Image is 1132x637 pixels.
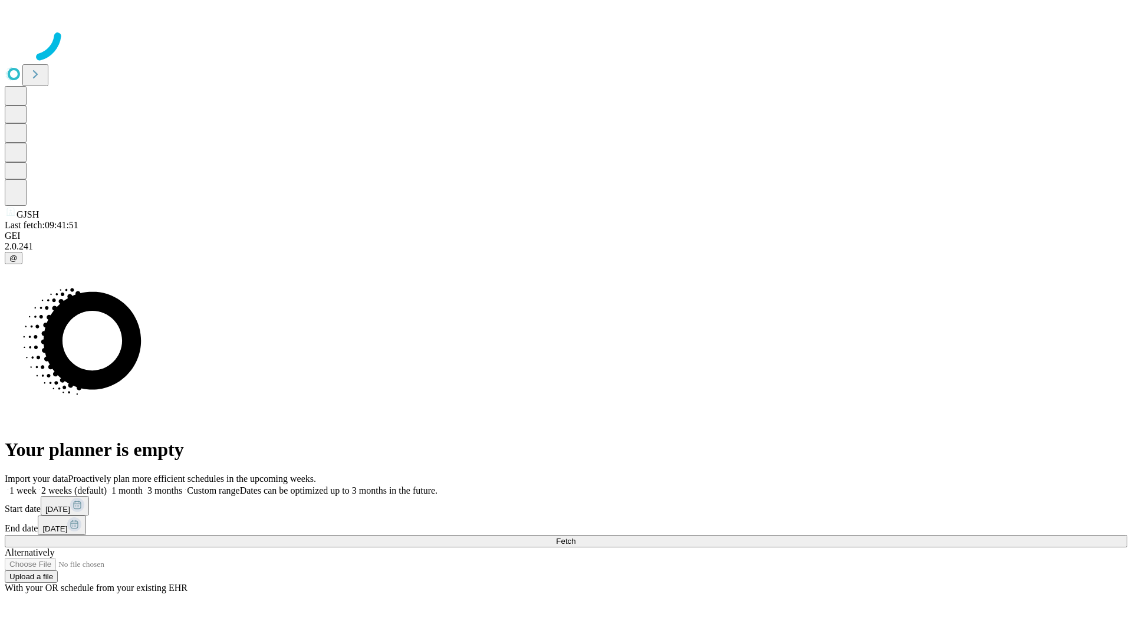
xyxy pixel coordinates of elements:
[5,583,187,593] span: With your OR schedule from your existing EHR
[45,505,70,514] span: [DATE]
[5,515,1127,535] div: End date
[17,209,39,219] span: GJSH
[68,474,316,484] span: Proactively plan more efficient schedules in the upcoming weeks.
[41,485,107,495] span: 2 weeks (default)
[5,241,1127,252] div: 2.0.241
[9,485,37,495] span: 1 week
[111,485,143,495] span: 1 month
[5,474,68,484] span: Import your data
[5,496,1127,515] div: Start date
[556,537,575,546] span: Fetch
[5,439,1127,461] h1: Your planner is empty
[5,547,54,557] span: Alternatively
[5,220,78,230] span: Last fetch: 09:41:51
[41,496,89,515] button: [DATE]
[9,254,18,262] span: @
[147,485,182,495] span: 3 months
[187,485,239,495] span: Custom range
[5,252,22,264] button: @
[42,524,67,533] span: [DATE]
[5,535,1127,547] button: Fetch
[240,485,437,495] span: Dates can be optimized up to 3 months in the future.
[5,570,58,583] button: Upload a file
[38,515,86,535] button: [DATE]
[5,231,1127,241] div: GEI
